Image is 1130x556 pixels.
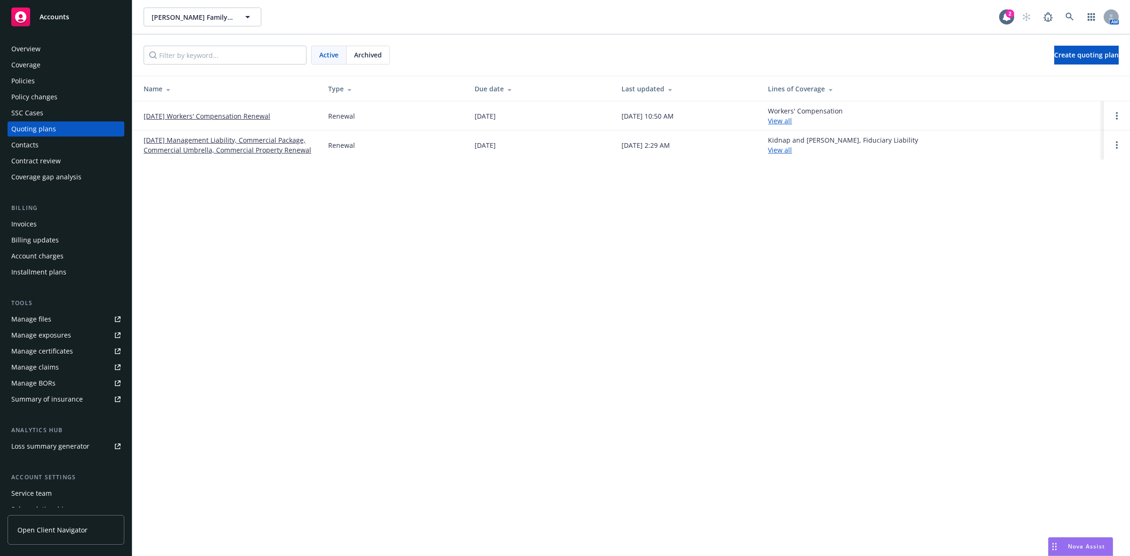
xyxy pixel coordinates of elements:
[11,392,83,407] div: Summary of insurance
[1039,8,1057,26] a: Report a Bug
[8,486,124,501] a: Service team
[11,328,71,343] div: Manage exposures
[1049,538,1060,556] div: Drag to move
[11,89,57,105] div: Policy changes
[11,153,61,169] div: Contract review
[319,50,339,60] span: Active
[144,84,313,94] div: Name
[8,298,124,308] div: Tools
[144,8,261,26] button: [PERSON_NAME] Family & Children's Services
[8,41,124,56] a: Overview
[621,84,753,94] div: Last updated
[1054,46,1119,64] a: Create quoting plan
[1017,8,1036,26] a: Start snowing
[768,84,1096,94] div: Lines of Coverage
[11,169,81,185] div: Coverage gap analysis
[8,249,124,264] a: Account charges
[8,4,124,30] a: Accounts
[475,84,606,94] div: Due date
[11,137,39,153] div: Contacts
[8,426,124,435] div: Analytics hub
[768,135,918,155] div: Kidnap and [PERSON_NAME], Fiduciary Liability
[328,84,460,94] div: Type
[8,169,124,185] a: Coverage gap analysis
[768,145,792,154] a: View all
[1111,139,1122,151] a: Open options
[11,265,66,280] div: Installment plans
[11,249,64,264] div: Account charges
[1060,8,1079,26] a: Search
[11,217,37,232] div: Invoices
[144,111,270,121] a: [DATE] Workers' Compensation Renewal
[8,473,124,482] div: Account settings
[11,312,51,327] div: Manage files
[1111,110,1122,121] a: Open options
[8,265,124,280] a: Installment plans
[475,140,496,150] div: [DATE]
[8,73,124,89] a: Policies
[8,502,124,517] a: Sales relationships
[621,140,670,150] div: [DATE] 2:29 AM
[8,137,124,153] a: Contacts
[11,486,52,501] div: Service team
[1048,537,1113,556] button: Nova Assist
[8,439,124,454] a: Loss summary generator
[354,50,382,60] span: Archived
[1054,50,1119,59] span: Create quoting plan
[144,135,313,155] a: [DATE] Management Liability, Commercial Package, Commercial Umbrella, Commercial Property Renewal
[8,105,124,121] a: SSC Cases
[11,105,43,121] div: SSC Cases
[8,328,124,343] a: Manage exposures
[11,73,35,89] div: Policies
[11,121,56,137] div: Quoting plans
[8,233,124,248] a: Billing updates
[328,111,355,121] div: Renewal
[1006,9,1014,18] div: 2
[8,57,124,73] a: Coverage
[11,360,59,375] div: Manage claims
[8,360,124,375] a: Manage claims
[11,41,40,56] div: Overview
[11,376,56,391] div: Manage BORs
[768,106,843,126] div: Workers' Compensation
[40,13,69,21] span: Accounts
[11,502,71,517] div: Sales relationships
[8,376,124,391] a: Manage BORs
[8,312,124,327] a: Manage files
[8,153,124,169] a: Contract review
[621,111,674,121] div: [DATE] 10:50 AM
[8,203,124,213] div: Billing
[768,116,792,125] a: View all
[8,121,124,137] a: Quoting plans
[8,217,124,232] a: Invoices
[1082,8,1101,26] a: Switch app
[11,344,73,359] div: Manage certificates
[17,525,88,535] span: Open Client Navigator
[8,392,124,407] a: Summary of insurance
[11,233,59,248] div: Billing updates
[8,344,124,359] a: Manage certificates
[152,12,233,22] span: [PERSON_NAME] Family & Children's Services
[328,140,355,150] div: Renewal
[11,57,40,73] div: Coverage
[144,46,307,64] input: Filter by keyword...
[8,89,124,105] a: Policy changes
[475,111,496,121] div: [DATE]
[1068,542,1105,550] span: Nova Assist
[11,439,89,454] div: Loss summary generator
